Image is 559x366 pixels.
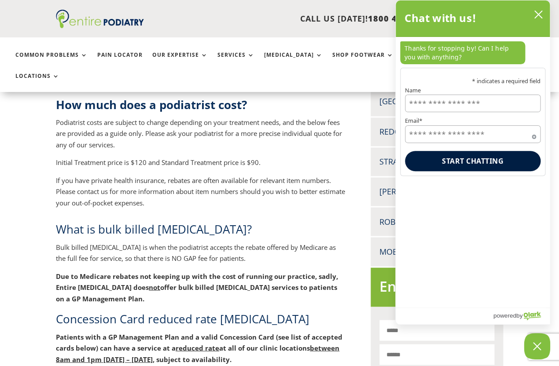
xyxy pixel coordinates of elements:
a: Entire Podiatry [56,21,144,30]
h4: Redcliffe [379,126,494,137]
button: close chatbox [531,8,545,21]
strong: How much does a podiatrist cost? [56,97,247,113]
button: Start chatting [405,151,541,171]
h4: Robina [379,216,494,227]
p: Bulk billed [MEDICAL_DATA] is when the podiatrist accepts the rebate offered by Medicare as the f... [56,242,346,271]
input: Email [405,125,541,143]
span: powered [493,310,516,321]
img: logo (1) [56,10,144,28]
span: by [516,310,522,321]
p: * indicates a required field [405,78,541,84]
h2: Concession Card reduced rate [MEDICAL_DATA] [56,311,346,331]
a: Powered by Olark [493,308,550,324]
label: Name [405,88,541,93]
span: between 8am and 1pm [DATE] – [DATE] [56,343,339,363]
a: Pain Locator [97,52,143,71]
h4: [GEOGRAPHIC_DATA] [379,96,494,107]
a: Locations [15,73,59,92]
b: offer bulk billed [MEDICAL_DATA] services to patients on a GP Management Plan. [56,282,337,303]
label: Email* [405,118,541,124]
input: Name [405,95,541,112]
a: Our Expertise [152,52,208,71]
b: Patients with a GP Management Plan and a valid Concession Card (see list of accepted cards below)... [56,332,342,363]
div: chat [396,37,550,68]
h4: Strathpine [379,156,494,167]
a: Services [217,52,254,71]
b: not [149,282,160,291]
h2: Chat with us! [405,9,476,27]
a: Shop Footwear [332,52,394,71]
h2: What is bulk billed [MEDICAL_DATA]? [56,221,346,241]
p: Thanks for stopping by! Can I help you with anything? [400,41,525,64]
b: Due to Medicare rebates not keeping up with the cost of running our practice, sadly, Entire [MEDI... [56,271,338,292]
h2: Enquire Now [379,276,494,300]
span: Required field [532,133,536,137]
h4: [PERSON_NAME] [379,186,494,197]
button: Close Chatbox [524,333,550,359]
p: Initial Treatment price is $120 and Standard Treatment price is $90. [56,157,346,175]
span: reduced rate [176,343,219,352]
p: CALL US [DATE]! [156,13,430,25]
p: If you have private health insurance, rebates are often available for relevant item numbers. Plea... [56,175,346,209]
p: Podiatrist costs are subject to change depending on your treatment needs, and the below fees are ... [56,117,346,157]
h4: Mobile [MEDICAL_DATA] [379,246,494,257]
span: 1800 4 ENTIRE [368,13,430,24]
a: Common Problems [15,52,88,71]
a: [MEDICAL_DATA] [264,52,323,71]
